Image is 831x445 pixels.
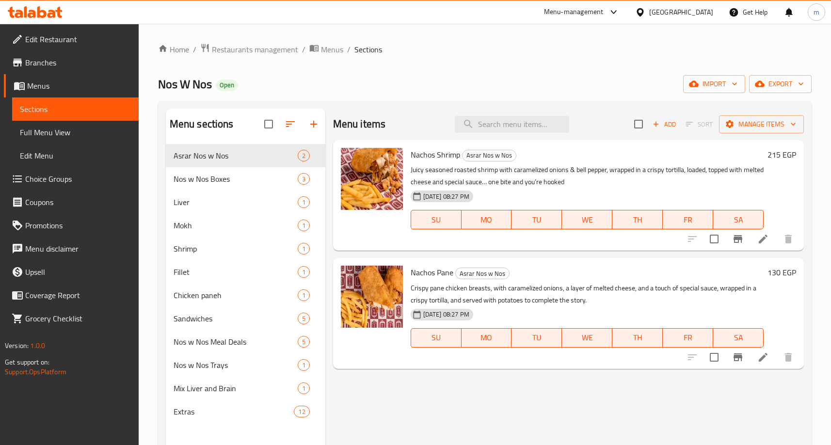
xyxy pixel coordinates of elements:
[616,331,659,345] span: TH
[649,117,680,132] span: Add item
[465,213,508,227] span: MO
[757,351,769,363] a: Edit menu item
[25,289,131,301] span: Coverage Report
[174,173,298,185] span: Nos w Nos Boxes
[174,336,298,348] span: Nos w Nos Meal Deals
[341,148,403,210] img: Nachos Shrimp
[4,284,139,307] a: Coverage Report
[4,237,139,260] a: Menu disclaimer
[566,213,608,227] span: WE
[298,382,310,394] div: items
[727,118,796,130] span: Manage items
[298,244,309,254] span: 1
[298,314,309,323] span: 5
[298,291,309,300] span: 1
[25,243,131,254] span: Menu disclaimer
[166,307,325,330] div: Sandwiches5
[4,191,139,214] a: Coupons
[298,313,310,324] div: items
[174,382,298,394] div: Mix Liver and Brain
[5,339,29,352] span: Version:
[20,150,131,161] span: Edit Menu
[166,377,325,400] div: Mix Liver and Brain1
[294,407,309,416] span: 12
[667,331,709,345] span: FR
[174,406,294,417] span: Extras
[777,227,800,251] button: delete
[704,229,724,249] span: Select to update
[25,57,131,68] span: Branches
[298,150,310,161] div: items
[174,220,298,231] span: Mokh
[465,331,508,345] span: MO
[166,140,325,427] nav: Menu sections
[298,336,310,348] div: items
[298,289,310,301] div: items
[216,81,238,89] span: Open
[347,44,351,55] li: /
[4,260,139,284] a: Upsell
[166,284,325,307] div: Chicken paneh1
[166,144,325,167] div: Asrar Nos w Nos2
[612,328,663,348] button: TH
[4,167,139,191] a: Choice Groups
[411,210,462,229] button: SU
[777,346,800,369] button: delete
[321,44,343,55] span: Menus
[704,347,724,367] span: Select to update
[415,213,458,227] span: SU
[298,359,310,371] div: items
[515,331,558,345] span: TU
[12,144,139,167] a: Edit Menu
[757,233,769,245] a: Edit menu item
[27,80,131,92] span: Menus
[691,78,737,90] span: import
[683,75,745,93] button: import
[680,117,719,132] span: Select section first
[212,44,298,55] span: Restaurants management
[562,210,612,229] button: WE
[170,117,234,131] h2: Menu sections
[511,328,562,348] button: TU
[298,266,310,278] div: items
[663,210,713,229] button: FR
[166,191,325,214] div: Liver1
[25,220,131,231] span: Promotions
[515,213,558,227] span: TU
[663,328,713,348] button: FR
[713,328,764,348] button: SA
[174,313,298,324] div: Sandwiches
[174,196,298,208] span: Liver
[298,384,309,393] span: 1
[174,266,298,278] span: Fillet
[5,356,49,368] span: Get support on:
[200,43,298,56] a: Restaurants management
[612,210,663,229] button: TH
[158,43,812,56] nav: breadcrumb
[298,151,309,160] span: 2
[12,97,139,121] a: Sections
[415,331,458,345] span: SU
[158,73,212,95] span: Nos W Nos
[298,243,310,254] div: items
[333,117,386,131] h2: Menu items
[166,353,325,377] div: Nos w Nos Trays1
[411,282,764,306] p: Crispy pane chicken breasts, with caramelized onions, a layer of melted cheese, and a touch of sp...
[166,330,325,353] div: Nos w Nos Meal Deals5
[767,148,796,161] h6: 215 EGP
[174,150,298,161] span: Asrar Nos w Nos
[354,44,382,55] span: Sections
[298,268,309,277] span: 1
[25,33,131,45] span: Edit Restaurant
[174,289,298,301] span: Chicken paneh
[411,328,462,348] button: SU
[419,192,473,201] span: [DATE] 08:27 PM
[298,221,309,230] span: 1
[298,175,309,184] span: 3
[616,213,659,227] span: TH
[166,214,325,237] div: Mokh1
[511,210,562,229] button: TU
